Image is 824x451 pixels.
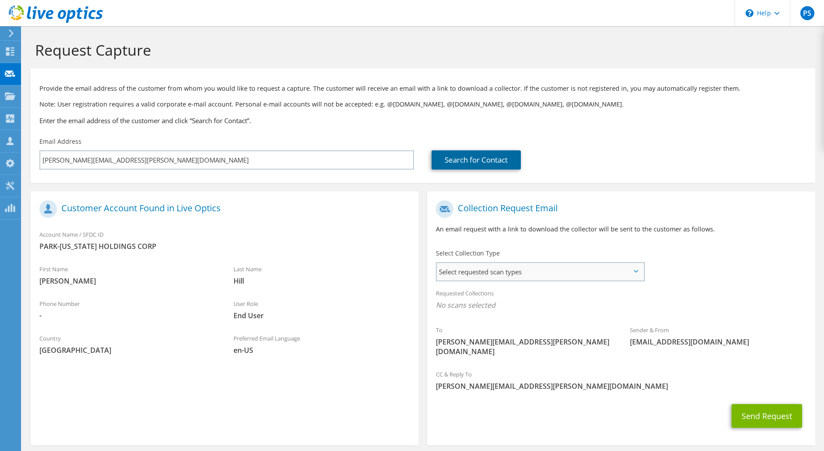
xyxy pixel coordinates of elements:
span: [EMAIL_ADDRESS][DOMAIN_NAME] [630,337,806,347]
h3: Enter the email address of the customer and click “Search for Contact”. [39,116,806,125]
svg: \n [746,9,753,17]
div: Last Name [225,260,419,290]
div: Phone Number [31,295,225,325]
p: Note: User registration requires a valid corporate e-mail account. Personal e-mail accounts will ... [39,99,806,109]
h1: Customer Account Found in Live Optics [39,200,405,218]
span: Select requested scan types [437,263,644,281]
h1: Request Capture [35,41,806,59]
div: User Role [225,295,419,325]
label: Select Collection Type [436,249,500,258]
span: [PERSON_NAME][EMAIL_ADDRESS][PERSON_NAME][DOMAIN_NAME] [436,381,806,391]
h1: Collection Request Email [436,200,802,218]
div: Country [31,329,225,359]
label: Email Address [39,137,81,146]
div: Requested Collections [427,284,815,316]
p: An email request with a link to download the collector will be sent to the customer as follows. [436,224,806,234]
div: First Name [31,260,225,290]
span: [GEOGRAPHIC_DATA] [39,345,216,355]
span: End User [233,311,410,320]
span: PS [800,6,814,20]
p: Provide the email address of the customer from whom you would like to request a capture. The cust... [39,84,806,93]
span: [PERSON_NAME] [39,276,216,286]
a: Search for Contact [431,150,521,170]
span: [PERSON_NAME][EMAIL_ADDRESS][PERSON_NAME][DOMAIN_NAME] [436,337,612,356]
div: To [427,321,621,361]
button: Send Request [732,404,802,428]
span: No scans selected [436,300,806,310]
span: Hill [233,276,410,286]
span: - [39,311,216,320]
div: Account Name / SFDC ID [31,225,418,256]
div: Sender & From [621,321,815,351]
span: PARK-[US_STATE] HOLDINGS CORP [39,241,410,251]
div: CC & Reply To [427,365,815,395]
div: Preferred Email Language [225,329,419,359]
span: en-US [233,345,410,355]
